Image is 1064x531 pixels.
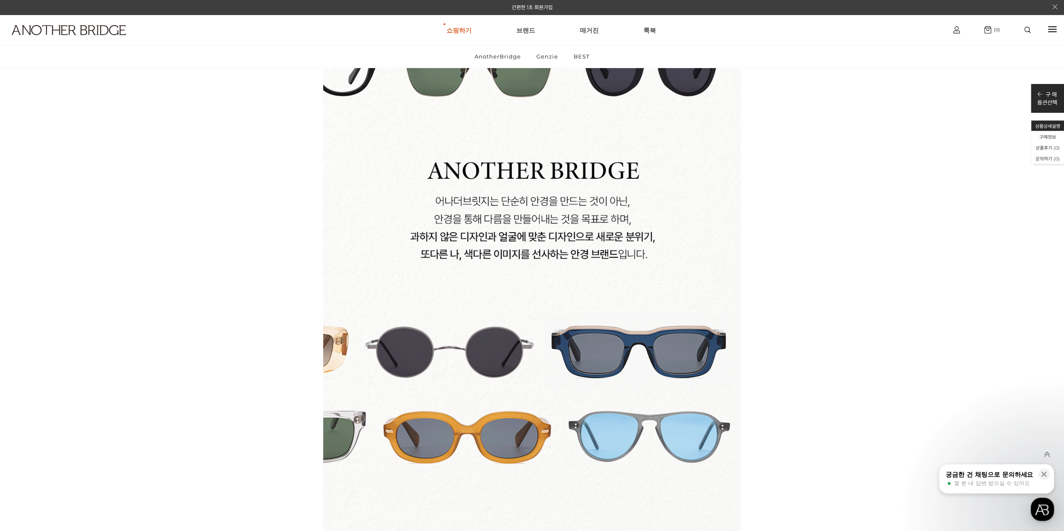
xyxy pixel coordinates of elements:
[512,4,553,10] a: 간편한 1초 회원가입
[529,46,565,67] a: Genzie
[516,15,535,45] a: 브랜드
[26,277,31,284] span: 홈
[991,27,1000,33] span: (0)
[447,15,472,45] a: 쇼핑하기
[1037,98,1057,106] p: 옵션선택
[984,26,1000,33] a: (0)
[3,265,55,286] a: 홈
[55,265,108,286] a: 대화
[984,26,991,33] img: cart
[1037,90,1057,98] p: 구 매
[108,265,161,286] a: 설정
[1024,27,1031,33] img: search
[4,25,164,56] a: logo
[580,15,599,45] a: 매거진
[12,25,126,35] img: logo
[129,277,139,284] span: 설정
[467,46,528,67] a: AnotherBridge
[643,15,656,45] a: 룩북
[1055,145,1058,151] span: 0
[566,46,597,67] a: BEST
[77,278,87,285] span: 대화
[953,26,960,33] img: cart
